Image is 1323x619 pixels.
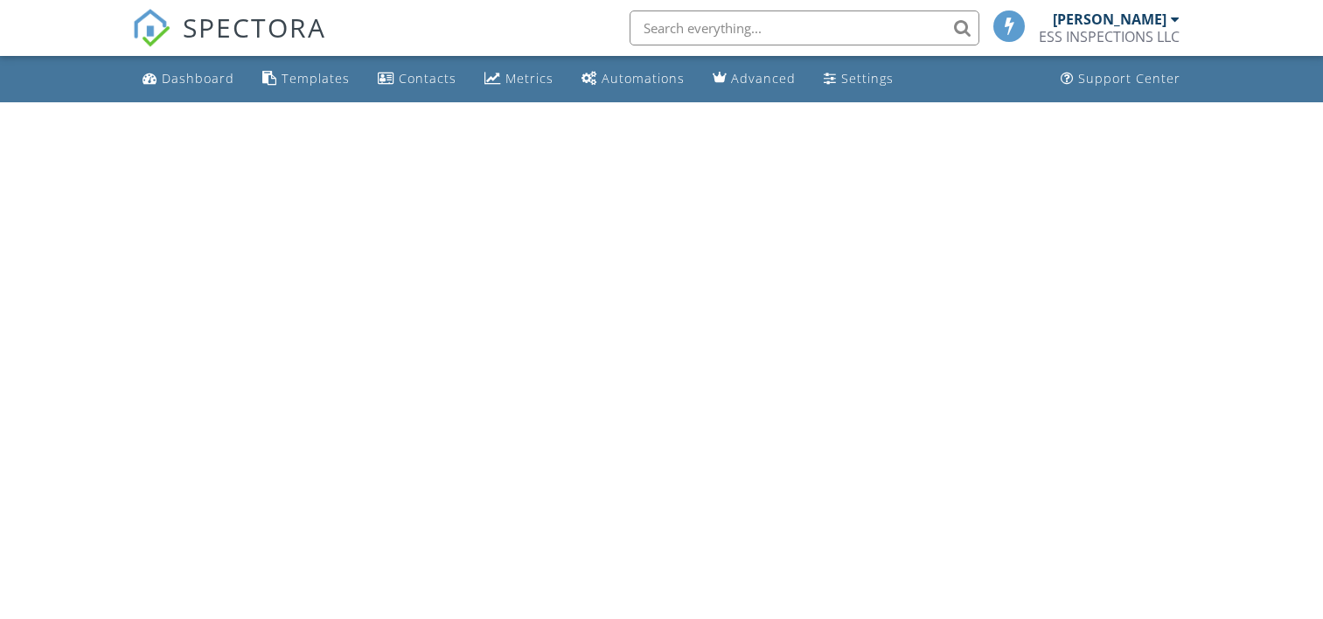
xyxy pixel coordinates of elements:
[183,9,326,45] span: SPECTORA
[255,63,357,95] a: Templates
[371,63,463,95] a: Contacts
[574,63,692,95] a: Automations (Basic)
[1054,63,1187,95] a: Support Center
[731,70,796,87] div: Advanced
[162,70,234,87] div: Dashboard
[817,63,901,95] a: Settings
[602,70,685,87] div: Automations
[132,24,326,60] a: SPECTORA
[1053,10,1166,28] div: [PERSON_NAME]
[1039,28,1180,45] div: ESS INSPECTIONS LLC
[399,70,456,87] div: Contacts
[136,63,241,95] a: Dashboard
[477,63,561,95] a: Metrics
[706,63,803,95] a: Advanced
[505,70,554,87] div: Metrics
[282,70,350,87] div: Templates
[630,10,979,45] input: Search everything...
[841,70,894,87] div: Settings
[1078,70,1180,87] div: Support Center
[132,9,171,47] img: The Best Home Inspection Software - Spectora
